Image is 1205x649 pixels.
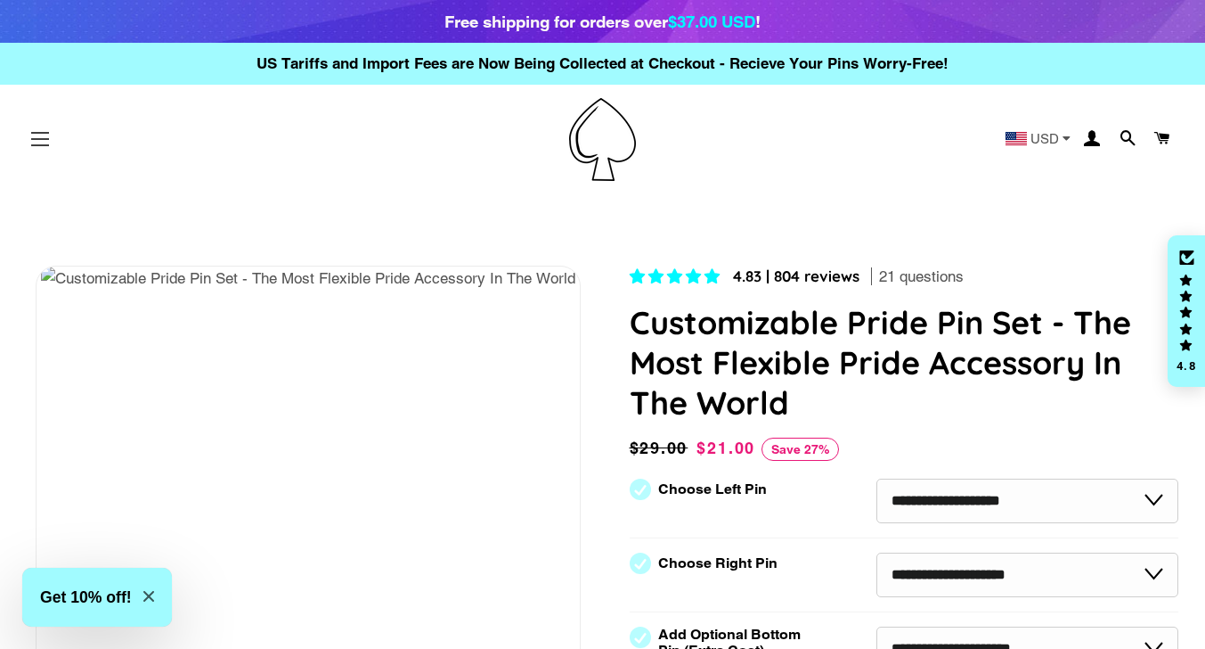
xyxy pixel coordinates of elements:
span: $29.00 [630,436,693,461]
label: Choose Right Pin [658,555,778,571]
span: Save 27% [761,438,839,461]
div: 4.8 [1176,360,1197,372]
span: 21 questions [879,267,964,288]
span: 4.83 stars [630,267,724,285]
span: $21.00 [696,439,755,457]
span: USD [1030,132,1059,145]
div: Click to open Judge.me floating reviews tab [1168,235,1205,387]
img: Customizable Pride Pin Set - The Most Flexible Pride Accessory In The World [41,267,575,291]
span: 4.83 | 804 reviews [733,267,859,285]
img: Pin-Ace [569,98,636,181]
div: Free shipping for orders over ! [444,9,761,34]
h1: Customizable Pride Pin Set - The Most Flexible Pride Accessory In The World [630,302,1179,423]
span: $37.00 USD [668,12,755,31]
label: Choose Left Pin [658,481,767,497]
div: 6 / 7 [37,267,580,297]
